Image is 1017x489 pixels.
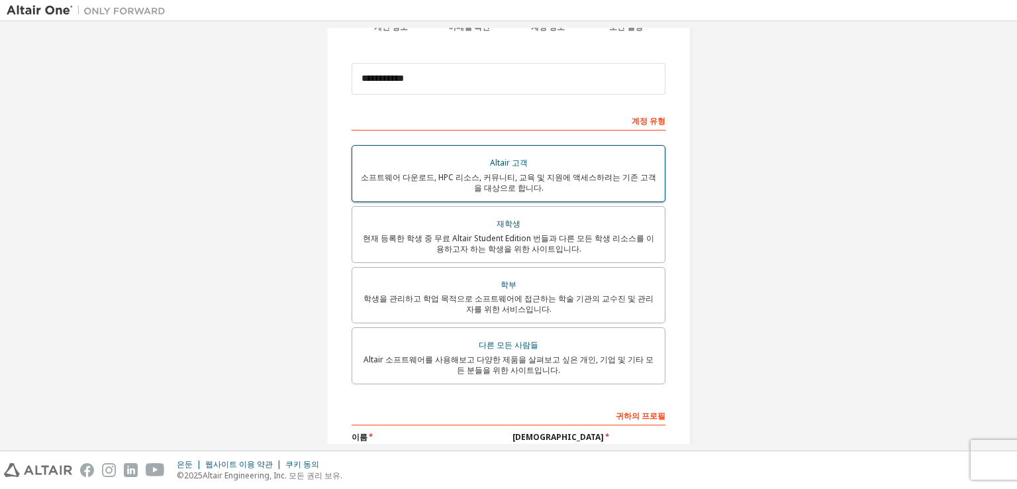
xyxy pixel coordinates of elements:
font: © [177,470,184,481]
font: 계정 유형 [632,115,665,127]
font: 쿠키 동의 [285,459,319,470]
img: youtube.svg [146,463,165,477]
img: 알타이르 원 [7,4,172,17]
font: 재학생 [497,218,520,229]
font: 학생을 관리하고 학업 목적으로 소프트웨어에 접근하는 학술 기관의 교수진 및 관리자를 위한 서비스입니다. [363,293,654,315]
font: 귀하의 프로필 [616,410,665,421]
font: 이름 [352,431,367,443]
font: [DEMOGRAPHIC_DATA] [512,431,604,443]
font: 은둔 [177,459,193,470]
font: 웹사이트 이용 약관 [205,459,273,470]
font: Altair 고객 [490,157,528,168]
font: 학부 [501,279,516,290]
font: 소프트웨어 다운로드, HPC 리소스, 커뮤니티, 교육 및 지원에 액세스하려는 기존 고객을 대상으로 합니다. [361,172,656,193]
img: instagram.svg [102,463,116,477]
font: 현재 등록한 학생 중 무료 Altair Student Edition 번들과 다른 모든 학생 리소스를 이용하고자 하는 학생을 위한 사이트입니다. [363,233,654,254]
font: Altair 소프트웨어를 사용해보고 다양한 제품을 살펴보고 싶은 개인, 기업 및 기타 모든 분들을 위한 사이트입니다. [363,354,654,376]
font: 다른 모든 사람들 [479,339,538,351]
font: 2025 [184,470,203,481]
img: altair_logo.svg [4,463,72,477]
img: facebook.svg [80,463,94,477]
font: Altair Engineering, Inc. 모든 권리 보유. [203,470,342,481]
img: linkedin.svg [124,463,138,477]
